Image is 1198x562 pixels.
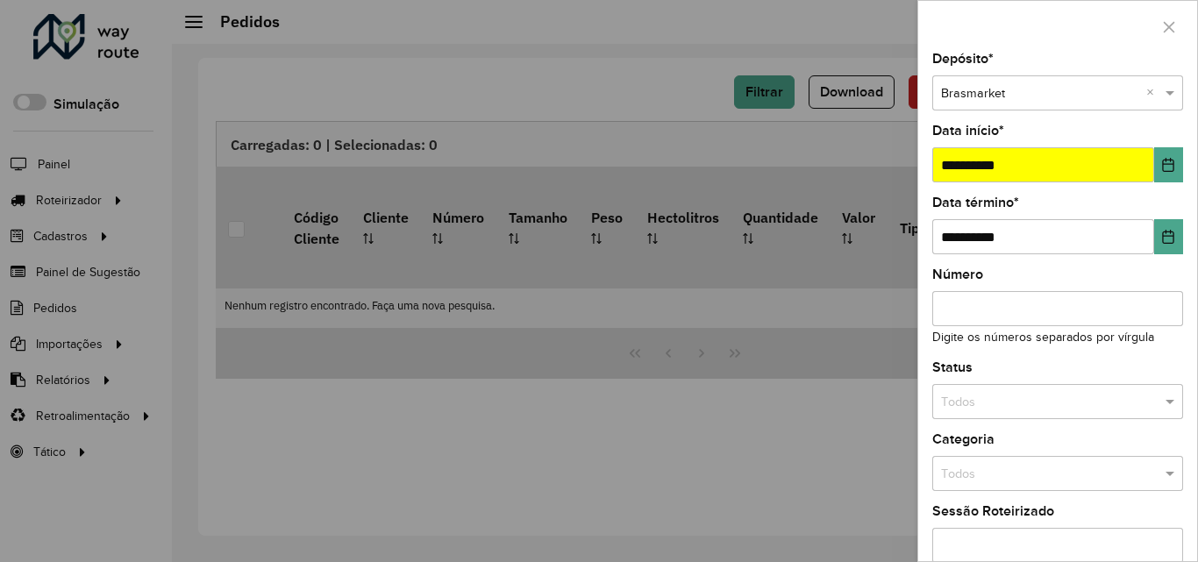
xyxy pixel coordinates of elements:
[1154,147,1183,182] button: Choose Date
[932,331,1154,344] small: Digite os números separados por vírgula
[932,501,1054,522] label: Sessão Roteirizado
[932,357,973,378] label: Status
[1146,84,1161,103] span: Clear all
[932,120,1004,141] label: Data início
[932,48,994,69] label: Depósito
[1154,219,1183,254] button: Choose Date
[932,264,983,285] label: Número
[932,429,995,450] label: Categoria
[932,192,1019,213] label: Data término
